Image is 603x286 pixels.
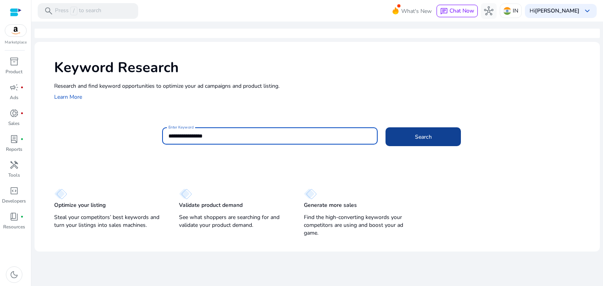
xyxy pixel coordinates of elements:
button: Search [386,127,461,146]
b: [PERSON_NAME] [535,7,579,14]
span: hub [484,6,493,16]
p: Optimize your listing [54,201,106,209]
p: Resources [3,223,25,230]
img: diamond.svg [179,188,192,199]
span: Chat Now [450,7,474,14]
span: fiber_manual_record [20,86,24,89]
span: fiber_manual_record [20,138,24,141]
button: hub [481,3,497,19]
p: Generate more sales [304,201,357,209]
p: Hi [530,8,579,14]
span: donut_small [9,109,19,118]
p: Reports [6,146,22,153]
p: Press to search [55,7,101,15]
p: Sales [8,120,20,127]
span: keyboard_arrow_down [583,6,592,16]
span: What's New [401,4,432,18]
img: in.svg [503,7,511,15]
p: Product [5,68,22,75]
span: fiber_manual_record [20,112,24,115]
span: chat [440,7,448,15]
span: search [44,6,53,16]
img: amazon.svg [5,25,26,36]
p: Tools [8,172,20,179]
span: fiber_manual_record [20,215,24,218]
span: / [70,7,77,15]
img: diamond.svg [304,188,317,199]
span: lab_profile [9,134,19,144]
p: Marketplace [5,40,27,45]
p: IN [513,4,518,18]
span: dark_mode [9,270,19,279]
p: Steal your competitors’ best keywords and turn your listings into sales machines. [54,214,163,229]
span: handyman [9,160,19,170]
p: Research and find keyword opportunities to optimize your ad campaigns and product listing. [54,82,592,90]
p: Validate product demand [179,201,243,209]
a: Learn More [54,93,82,101]
p: Ads [10,94,18,101]
img: diamond.svg [54,188,67,199]
span: Search [415,133,432,141]
p: See what shoppers are searching for and validate your product demand. [179,214,288,229]
span: campaign [9,83,19,92]
p: Find the high-converting keywords your competitors are using and boost your ad game. [304,214,413,237]
h1: Keyword Research [54,59,592,76]
span: code_blocks [9,186,19,195]
span: inventory_2 [9,57,19,66]
button: chatChat Now [437,5,478,17]
p: Developers [2,197,26,205]
span: book_4 [9,212,19,221]
mat-label: Enter Keyword [168,125,194,130]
